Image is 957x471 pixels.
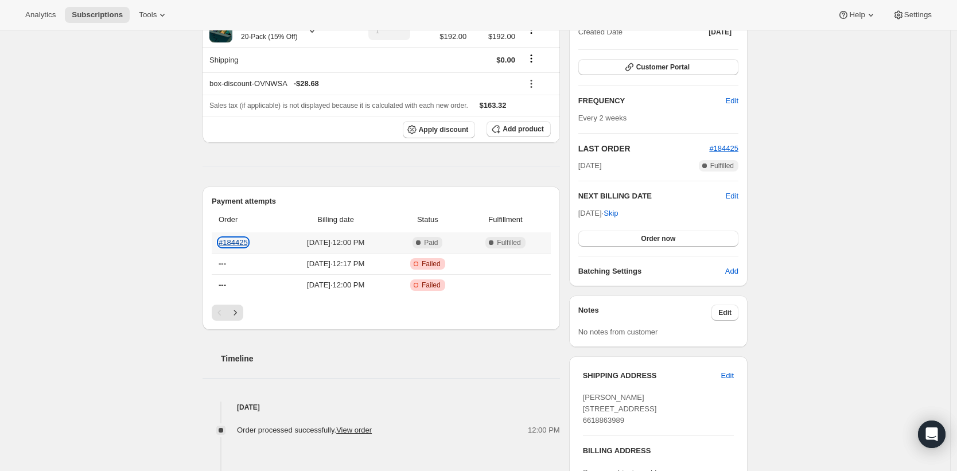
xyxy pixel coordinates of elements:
span: [DATE] · 12:17 PM [283,258,388,270]
button: Add product [487,121,550,137]
button: Apply discount [403,121,476,138]
a: #184425 [219,238,248,247]
button: #184425 [709,143,738,154]
a: #184425 [709,144,738,153]
span: Edit [718,308,732,317]
span: --- [219,259,226,268]
span: Fulfilled [710,161,734,170]
span: $192.00 [473,31,515,42]
h4: [DATE] [203,402,560,413]
h2: FREQUENCY [578,95,726,107]
div: MAKE A BOX [232,20,297,42]
span: [DATE] [709,28,732,37]
span: Paid [424,238,438,247]
button: Tools [132,7,175,23]
h2: NEXT BILLING DATE [578,190,726,202]
span: - $28.68 [294,78,319,89]
span: Created Date [578,26,623,38]
span: Fulfilled [497,238,520,247]
span: $163.32 [480,101,507,110]
button: Settings [886,7,939,23]
span: $192.00 [439,31,466,42]
th: Shipping [203,47,344,72]
span: Failed [422,281,441,290]
span: 12:00 PM [528,425,560,436]
h6: Batching Settings [578,266,725,277]
button: Add [718,262,745,281]
button: [DATE] [702,24,738,40]
button: Analytics [18,7,63,23]
button: Order now [578,231,738,247]
button: Subscriptions [65,7,130,23]
span: Add [725,266,738,277]
h2: Payment attempts [212,196,551,207]
span: $0.00 [496,56,515,64]
span: Status [395,214,460,225]
small: 20-Pack (15% Off) [241,33,297,41]
span: [DATE] · [578,209,618,217]
h3: BILLING ADDRESS [583,445,734,457]
span: --- [219,281,226,289]
button: Edit [711,305,738,321]
span: Every 2 weeks [578,114,627,122]
span: Sales tax (if applicable) is not displayed because it is calculated with each new order. [209,102,468,110]
th: Order [212,207,280,232]
span: Failed [422,259,441,268]
h2: Timeline [221,353,560,364]
span: Order processed successfully. [237,426,372,434]
span: Analytics [25,10,56,20]
span: Subscriptions [72,10,123,20]
span: Help [849,10,865,20]
span: [DATE] [578,160,602,172]
span: [PERSON_NAME] [STREET_ADDRESS] 6618863989 [583,393,657,425]
span: Billing date [283,214,388,225]
span: Tools [139,10,157,20]
div: box-discount-OVNWSA [209,78,515,89]
span: Order now [641,234,675,243]
button: Edit [726,190,738,202]
span: Fulfillment [467,214,543,225]
span: Skip [604,208,618,219]
span: [DATE] · 12:00 PM [283,279,388,291]
button: Next [227,305,243,321]
h3: SHIPPING ADDRESS [583,370,721,382]
span: Edit [726,95,738,107]
span: Settings [904,10,932,20]
span: [DATE] · 12:00 PM [283,237,388,248]
button: Customer Portal [578,59,738,75]
span: Apply discount [419,125,469,134]
button: Shipping actions [522,52,540,65]
span: No notes from customer [578,328,658,336]
span: Edit [721,370,734,382]
button: Edit [714,367,741,385]
button: Help [831,7,883,23]
h2: LAST ORDER [578,143,710,154]
nav: Pagination [212,305,551,321]
span: Customer Portal [636,63,690,72]
button: Edit [719,92,745,110]
div: Open Intercom Messenger [918,421,946,448]
h3: Notes [578,305,712,321]
button: Skip [597,204,625,223]
span: Add product [503,124,543,134]
a: View order [336,426,372,434]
